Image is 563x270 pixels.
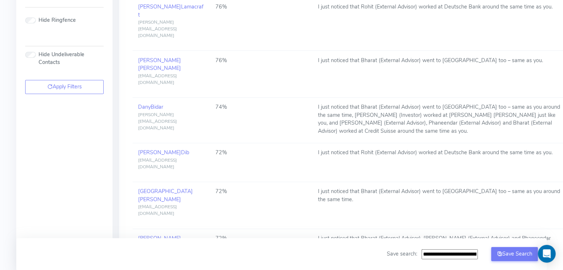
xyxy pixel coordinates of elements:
[181,149,189,156] span: Dib
[138,157,177,170] span: [EMAIL_ADDRESS][DOMAIN_NAME]
[138,3,204,18] a: [PERSON_NAME]Lamacraft
[215,57,306,65] div: 76%
[25,80,104,94] button: Apply Filters
[138,57,181,72] a: [PERSON_NAME][PERSON_NAME]
[215,103,306,111] div: 74%
[138,103,163,111] a: DanyBidar
[387,250,417,257] span: Save search:
[38,51,104,67] label: Hide Undeliverable Contacts
[138,19,177,38] span: [PERSON_NAME][EMAIL_ADDRESS][DOMAIN_NAME]
[138,112,177,131] span: [PERSON_NAME][EMAIL_ADDRESS][DOMAIN_NAME]
[138,196,181,203] span: [PERSON_NAME]
[138,204,177,216] span: [EMAIL_ADDRESS][DOMAIN_NAME]
[215,149,306,157] div: 72%
[138,149,189,156] a: [PERSON_NAME]Dib
[38,16,76,24] label: Hide Ringfence
[215,3,306,11] div: 76%
[138,188,193,203] a: [GEOGRAPHIC_DATA][PERSON_NAME]
[215,188,306,196] div: 72%
[138,73,177,85] span: [EMAIL_ADDRESS][DOMAIN_NAME]
[138,64,181,72] span: [PERSON_NAME]
[138,3,204,18] span: Lamacraft
[138,234,181,250] a: [PERSON_NAME][PERSON_NAME]
[491,247,538,261] button: Save Search
[151,103,163,111] span: Bidar
[215,234,306,243] div: 72%
[538,245,556,263] div: Open Intercom Messenger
